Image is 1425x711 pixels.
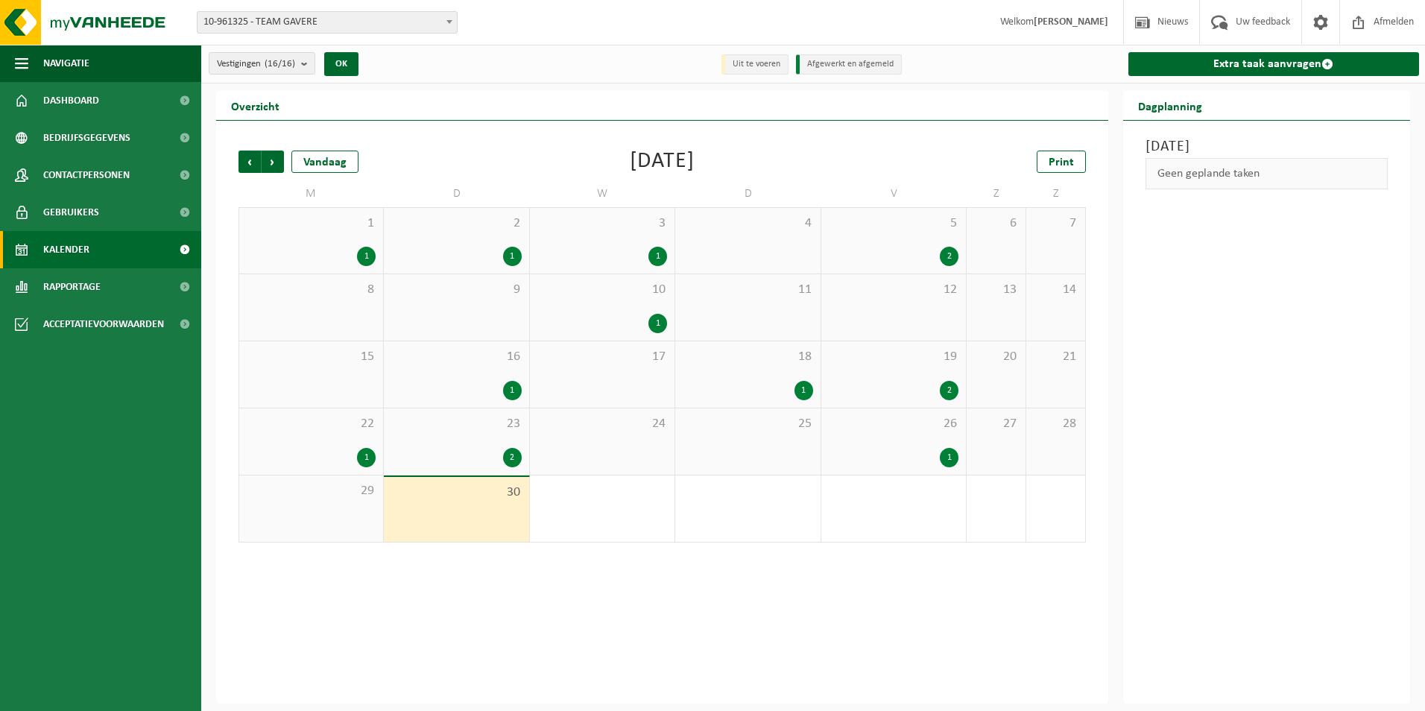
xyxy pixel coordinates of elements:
span: 11 [683,282,812,298]
td: Z [1026,180,1086,207]
span: 15 [247,349,376,365]
span: 16 [391,349,521,365]
span: 2 [391,215,521,232]
span: 28 [1034,416,1078,432]
span: 1 [247,215,376,232]
div: Vandaag [291,151,358,173]
span: 25 [683,416,812,432]
span: Dashboard [43,82,99,119]
span: 27 [974,416,1018,432]
td: M [238,180,384,207]
span: 17 [537,349,667,365]
span: 8 [247,282,376,298]
span: 23 [391,416,521,432]
a: Extra taak aanvragen [1128,52,1420,76]
span: 26 [829,416,958,432]
span: 3 [537,215,667,232]
span: 7 [1034,215,1078,232]
span: 19 [829,349,958,365]
td: W [530,180,675,207]
span: 21 [1034,349,1078,365]
span: 12 [829,282,958,298]
div: 1 [648,314,667,333]
div: 1 [940,448,958,467]
span: Contactpersonen [43,157,130,194]
td: V [821,180,967,207]
div: 1 [503,247,522,266]
h3: [DATE] [1146,136,1388,158]
span: 22 [247,416,376,432]
span: 24 [537,416,667,432]
div: 1 [357,448,376,467]
span: 9 [391,282,521,298]
span: 10 [537,282,667,298]
div: 1 [503,381,522,400]
button: OK [324,52,358,76]
td: D [675,180,821,207]
span: Gebruikers [43,194,99,231]
count: (16/16) [265,59,295,69]
span: 10-961325 - TEAM GAVERE [197,11,458,34]
span: Bedrijfsgegevens [43,119,130,157]
span: 18 [683,349,812,365]
div: 2 [503,448,522,467]
span: 13 [974,282,1018,298]
h2: Overzicht [216,91,294,120]
li: Uit te voeren [721,54,789,75]
span: 4 [683,215,812,232]
span: Navigatie [43,45,89,82]
button: Vestigingen(16/16) [209,52,315,75]
span: Vorige [238,151,261,173]
span: Vestigingen [217,53,295,75]
a: Print [1037,151,1086,173]
div: Geen geplande taken [1146,158,1388,189]
span: 5 [829,215,958,232]
span: 20 [974,349,1018,365]
td: D [384,180,529,207]
span: Print [1049,157,1074,168]
li: Afgewerkt en afgemeld [796,54,902,75]
div: 1 [357,247,376,266]
div: 2 [940,381,958,400]
div: 1 [648,247,667,266]
div: [DATE] [630,151,695,173]
span: Rapportage [43,268,101,306]
span: 30 [391,484,521,501]
span: 29 [247,483,376,499]
h2: Dagplanning [1123,91,1217,120]
span: 14 [1034,282,1078,298]
strong: [PERSON_NAME] [1034,16,1108,28]
span: Kalender [43,231,89,268]
div: 1 [794,381,813,400]
td: Z [967,180,1026,207]
span: Volgende [262,151,284,173]
span: Acceptatievoorwaarden [43,306,164,343]
span: 10-961325 - TEAM GAVERE [198,12,457,33]
span: 6 [974,215,1018,232]
div: 2 [940,247,958,266]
